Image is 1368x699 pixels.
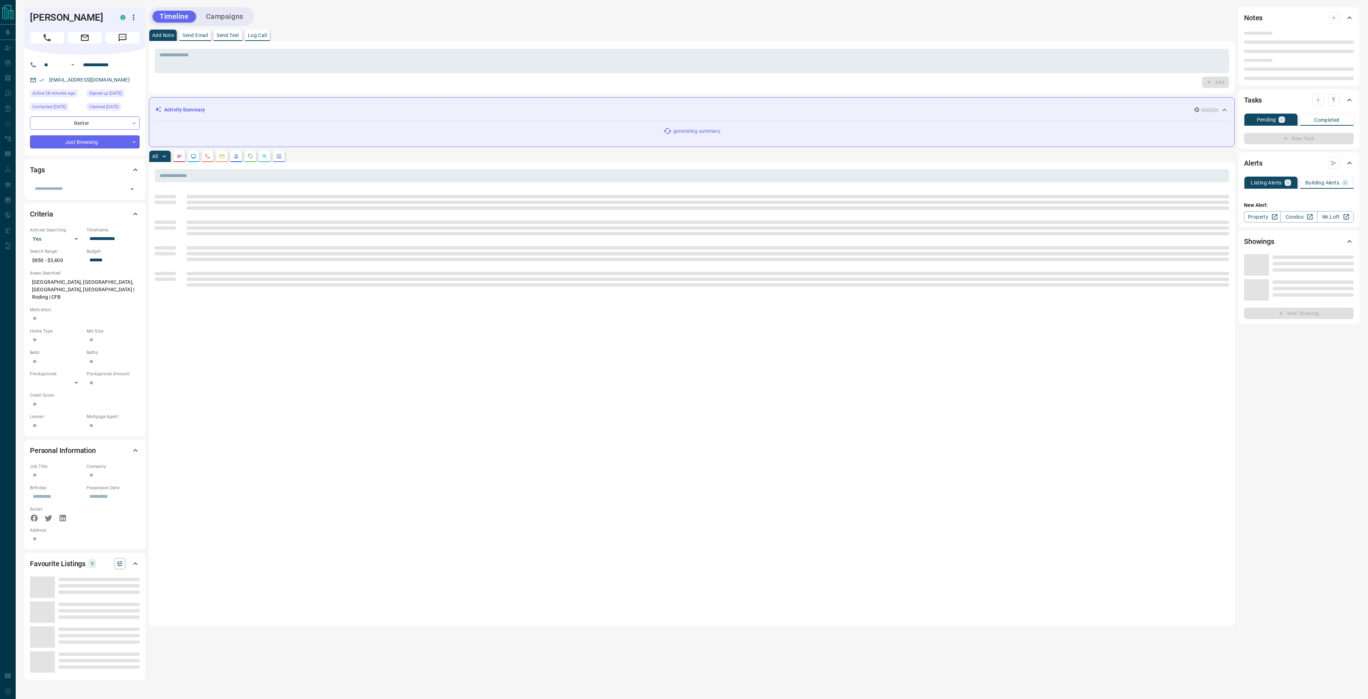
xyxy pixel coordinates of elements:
div: Activity Summary [155,103,1229,116]
div: Showings [1244,233,1354,250]
p: Company: [87,463,140,470]
p: Lawyer: [30,413,83,420]
p: Motivation: [30,307,140,313]
p: Completed [1314,118,1339,122]
h2: Alerts [1244,157,1263,169]
p: Send Email [182,33,208,38]
p: Min Size: [87,328,140,334]
div: Just Browsing [30,135,140,148]
p: Social: [30,506,83,512]
p: Address: [30,527,140,533]
div: Personal Information [30,442,140,459]
svg: Lead Browsing Activity [191,153,196,159]
svg: Agent Actions [276,153,282,159]
a: [EMAIL_ADDRESS][DOMAIN_NAME] [49,77,130,83]
p: Add Note [152,33,174,38]
button: Timeline [152,11,196,22]
div: Alerts [1244,155,1354,172]
p: Beds: [30,349,83,356]
div: Sat Jul 19 2025 [87,89,140,99]
span: Call [30,32,64,43]
button: Open [127,184,137,194]
a: Property [1244,211,1281,223]
button: Open [68,61,77,69]
div: Tasks [1244,92,1354,109]
div: Thu Sep 11 2025 [30,103,83,113]
div: condos.ca [120,15,125,20]
p: Log Call [248,33,267,38]
div: Renter [30,116,140,130]
svg: Opportunities [262,153,268,159]
p: Possession Date: [87,485,140,491]
p: Home Type: [30,328,83,334]
span: Claimed [DATE] [89,103,119,110]
p: [GEOGRAPHIC_DATA], [GEOGRAPHIC_DATA], [GEOGRAPHIC_DATA], [GEOGRAPHIC_DATA] | Roding | CFB [30,276,140,303]
p: Pre-Approval Amount: [87,371,140,377]
svg: Notes [176,153,182,159]
h2: Favourite Listings [30,558,85,569]
p: Pending [1257,117,1276,122]
p: Budget: [87,248,140,255]
span: Email [68,32,102,43]
div: Criteria [30,205,140,223]
button: Campaigns [199,11,250,22]
p: Birthday: [30,485,83,491]
svg: Requests [248,153,253,159]
span: Active 28 minutes ago [32,90,76,97]
p: $850 - $3,400 [30,255,83,266]
div: Mon Sep 15 2025 [30,89,83,99]
p: Actively Searching: [30,227,83,233]
p: Send Text [217,33,239,38]
h1: [PERSON_NAME] [30,12,110,23]
p: New Alert: [1244,202,1354,209]
p: Timeframe: [87,227,140,233]
svg: Emails [219,153,225,159]
h2: Criteria [30,208,53,220]
svg: Email Verified [39,78,44,83]
div: Notes [1244,9,1354,26]
p: Credit Score: [30,392,140,398]
p: Building Alerts [1305,180,1339,185]
h2: Showings [1244,236,1274,247]
p: Listing Alerts [1251,180,1282,185]
h2: Personal Information [30,445,96,456]
a: Condos [1280,211,1317,223]
span: Contacted [DATE] [32,103,66,110]
span: Signed up [DATE] [89,90,122,97]
p: Baths: [87,349,140,356]
p: Pre-Approved: [30,371,83,377]
p: 0 [90,560,94,568]
div: Tags [30,161,140,178]
h2: Notes [1244,12,1263,24]
svg: Listing Alerts [233,153,239,159]
div: Fri Aug 01 2025 [87,103,140,113]
p: Mortgage Agent: [87,413,140,420]
div: Favourite Listings0 [30,555,140,572]
p: Areas Searched: [30,270,140,276]
p: Activity Summary [164,106,205,114]
div: Yes [30,233,83,245]
p: Search Range: [30,248,83,255]
h2: Tasks [1244,94,1262,106]
span: Message [105,32,140,43]
p: Job Title: [30,463,83,470]
p: All [152,154,158,159]
a: Mr.Loft [1317,211,1354,223]
p: generating summary [673,127,720,135]
h2: Tags [30,164,45,176]
svg: Calls [205,153,211,159]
